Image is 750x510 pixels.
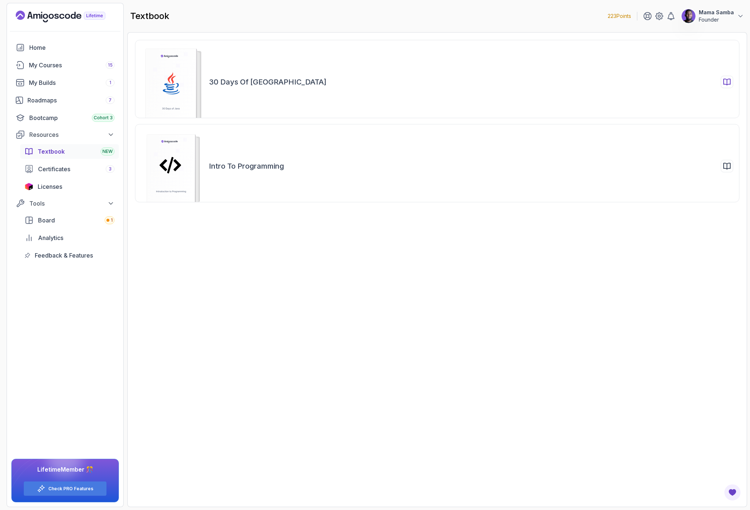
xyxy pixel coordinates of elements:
[29,61,115,70] div: My Courses
[20,162,119,176] a: certificates
[38,182,62,191] span: Licenses
[11,110,119,125] a: bootcamp
[29,130,115,139] div: Resources
[35,251,93,260] span: Feedback & Features
[109,166,112,172] span: 3
[135,124,739,202] a: Intro to Programming
[20,179,119,194] a: licenses
[682,9,695,23] img: user profile image
[11,197,119,210] button: Tools
[94,115,113,121] span: Cohort 3
[29,113,115,122] div: Bootcamp
[608,12,631,20] p: 223 Points
[209,161,284,171] h2: Intro to Programming
[130,10,169,22] h2: textbook
[38,216,55,225] span: Board
[108,62,113,68] span: 15
[38,233,63,242] span: Analytics
[11,40,119,55] a: home
[20,248,119,263] a: feedback
[27,96,115,105] div: Roadmaps
[681,9,744,23] button: user profile imageMama SambaFounder
[16,11,122,22] a: Landing page
[111,217,113,223] span: 1
[102,149,113,154] span: NEW
[11,93,119,108] a: roadmaps
[38,147,65,156] span: Textbook
[699,9,734,16] p: Mama Samba
[20,144,119,159] a: textbook
[135,40,739,118] a: 30 Days of [GEOGRAPHIC_DATA]
[11,58,119,72] a: courses
[29,78,115,87] div: My Builds
[724,484,741,501] button: Open Feedback Button
[699,16,734,23] p: Founder
[38,165,70,173] span: Certificates
[29,199,115,208] div: Tools
[11,128,119,141] button: Resources
[20,230,119,245] a: analytics
[29,43,115,52] div: Home
[11,75,119,90] a: builds
[23,481,107,496] button: Check PRO Features
[25,183,33,190] img: jetbrains icon
[20,213,119,228] a: board
[109,80,111,86] span: 1
[48,486,93,492] a: Check PRO Features
[109,97,112,103] span: 7
[209,77,326,87] h2: 30 Days of [GEOGRAPHIC_DATA]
